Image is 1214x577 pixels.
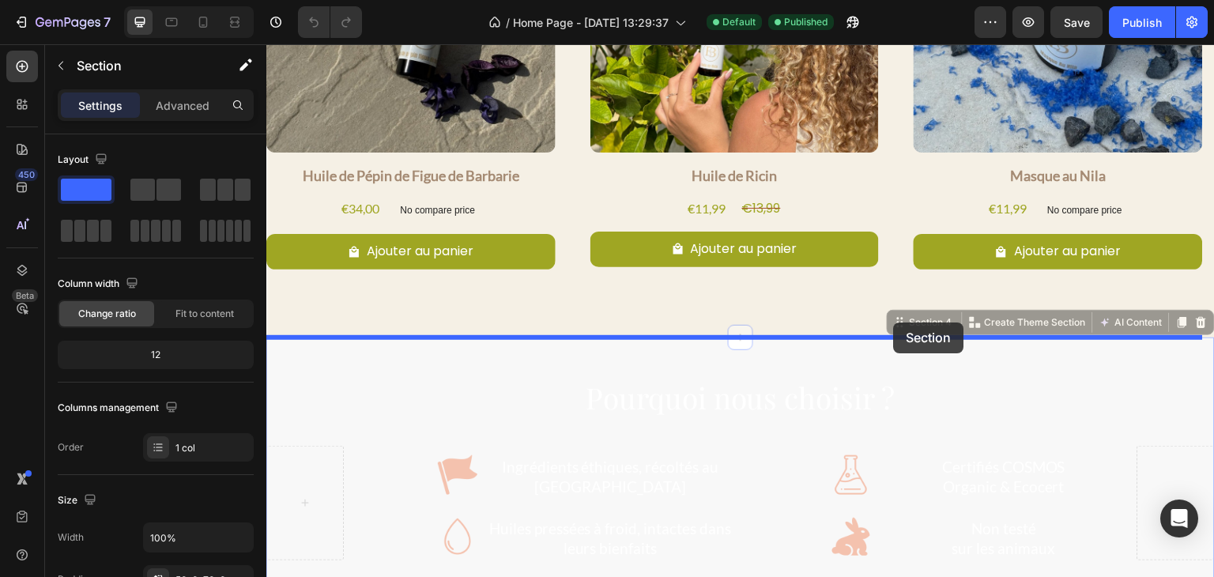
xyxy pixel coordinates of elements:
div: 12 [61,344,251,366]
div: Undo/Redo [298,6,362,38]
span: Change ratio [78,307,136,321]
input: Auto [144,523,253,552]
div: Size [58,490,100,511]
span: Fit to content [175,307,234,321]
div: 450 [15,168,38,181]
span: Published [784,15,828,29]
div: Width [58,530,84,545]
div: Columns management [58,398,181,419]
div: Open Intercom Messenger [1160,500,1198,537]
button: Publish [1109,6,1175,38]
span: Save [1064,16,1090,29]
button: 7 [6,6,118,38]
div: Column width [58,273,141,295]
span: Default [722,15,756,29]
span: / [506,14,510,31]
button: Save [1050,6,1103,38]
p: Section [77,56,206,75]
p: Advanced [156,97,209,114]
p: Settings [78,97,123,114]
div: Layout [58,149,111,171]
div: Order [58,440,84,454]
div: 1 col [175,441,250,455]
div: Beta [12,289,38,302]
p: 7 [104,13,111,32]
div: Publish [1122,14,1162,31]
span: Home Page - [DATE] 13:29:37 [513,14,669,31]
iframe: Design area [266,44,1214,577]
